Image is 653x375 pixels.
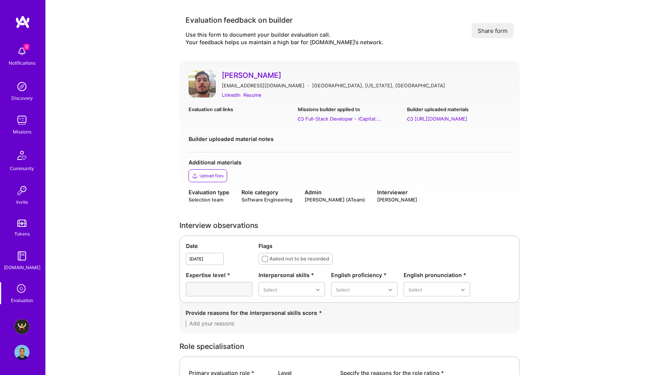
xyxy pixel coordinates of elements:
[312,82,445,90] div: [GEOGRAPHIC_DATA], [US_STATE], [GEOGRAPHIC_DATA]
[13,128,31,136] div: Missions
[189,70,216,99] a: User Avatar
[409,285,422,293] div: Select
[179,222,520,229] div: Interview observations
[14,44,29,59] img: bell
[298,115,401,123] a: Full-Stack Developer - iCapital: Building an Alternative Investment Marketplace
[377,196,417,203] div: [PERSON_NAME]
[243,91,261,99] a: Resume
[404,271,470,279] div: English pronunciation *
[186,31,383,46] div: Use this form to document your builder evaluation call. Your feedback helps us maintain a high ba...
[305,196,365,203] div: [PERSON_NAME] (ATeam)
[11,94,33,102] div: Discovery
[305,188,365,196] div: Admin
[179,342,520,350] div: Role specialisation
[407,115,510,123] a: [URL][DOMAIN_NAME]
[189,105,292,113] div: Evaluation call links
[14,230,30,238] div: Tokens
[258,242,513,250] div: Flags
[14,345,29,360] img: User Avatar
[377,188,417,196] div: Interviewer
[14,183,29,198] img: Invite
[186,309,514,317] div: Provide reasons for the interpersonal skills score *
[15,15,30,29] img: logo
[222,70,511,80] a: [PERSON_NAME]
[241,196,292,203] div: Software Engineering
[12,345,31,360] a: User Avatar
[10,164,34,172] div: Community
[9,59,36,67] div: Notifications
[331,271,398,279] div: English proficiency *
[192,173,198,179] i: icon Upload2
[13,146,31,164] img: Community
[461,288,465,292] i: icon Chevron
[14,319,29,334] img: A.Team - Grow A.Team's Community & Demand
[222,91,240,99] a: LinkedIn
[14,248,29,263] img: guide book
[16,198,28,206] div: Invite
[263,285,277,293] div: Select
[305,115,381,123] div: Full-Stack Developer - iCapital: Building an Alternative Investment Marketplace
[14,79,29,94] img: discovery
[189,135,511,143] div: Builder uploaded material notes
[258,271,325,279] div: Interpersonal skills *
[269,255,329,263] div: Asked not to be recorded
[298,116,304,122] i: Full-Stack Developer - iCapital: Building an Alternative Investment Marketplace
[186,242,252,250] div: Date
[14,113,29,128] img: teamwork
[241,188,292,196] div: Role category
[200,173,224,179] div: Upload files
[11,296,33,304] div: Evaluation
[415,115,467,123] div: https://www.linkedin.com/in/micah-wlodawski-730831312/
[316,288,320,292] i: icon Chevron
[189,196,229,203] div: Selection team
[186,15,383,25] div: Evaluation feedback on builder
[336,285,350,293] div: Select
[298,105,401,113] div: Missions builder applied to
[15,282,29,296] i: icon SelectionTeam
[472,23,514,38] button: Share form
[12,319,31,334] a: A.Team - Grow A.Team's Community & Demand
[308,82,309,90] div: ·
[186,271,252,279] div: Expertise level *
[407,105,510,113] div: Builder uploaded materials
[388,288,392,292] i: icon Chevron
[189,70,216,98] img: User Avatar
[189,158,511,166] div: Additional materials
[189,188,229,196] div: Evaluation type
[4,263,40,271] div: [DOMAIN_NAME]
[17,220,26,227] img: tokens
[407,116,413,122] i: https://www.linkedin.com/in/micah-wlodawski-730831312/
[222,82,305,90] div: [EMAIL_ADDRESS][DOMAIN_NAME]
[23,44,29,50] span: 6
